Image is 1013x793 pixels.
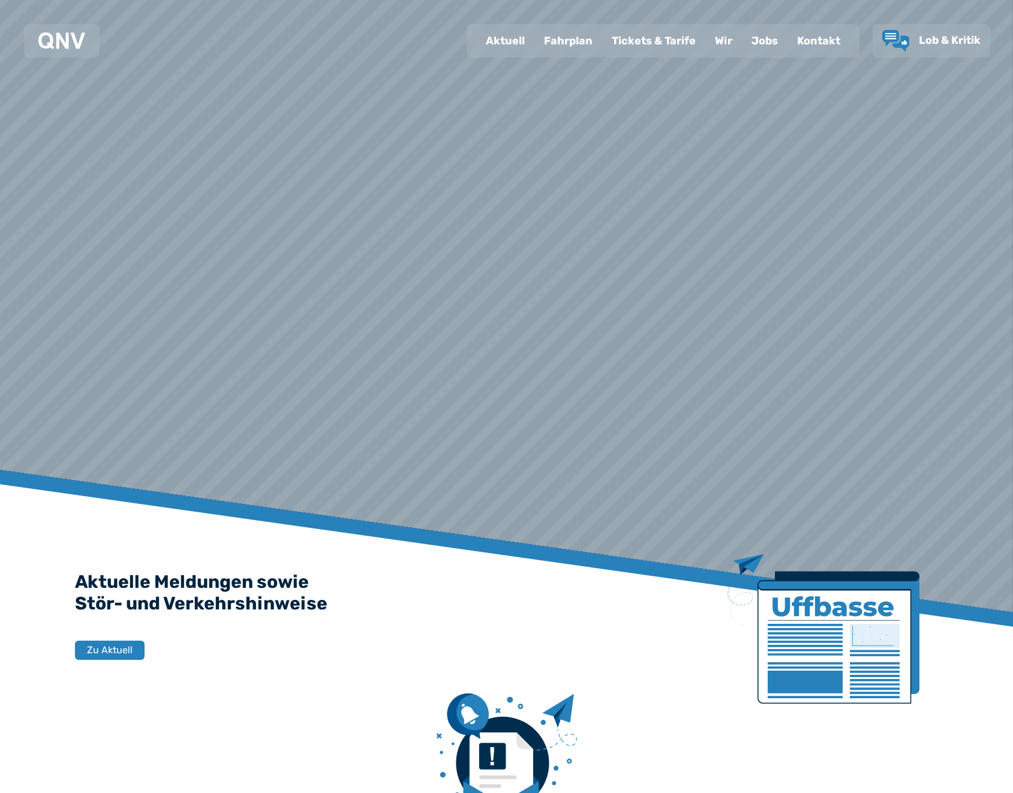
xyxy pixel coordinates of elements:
button: Zu Aktuell [75,641,145,660]
img: Zeitung mit Titel Uffbase [728,554,919,704]
a: Jobs [742,25,787,56]
a: Wir [705,25,742,56]
a: Kontakt [787,25,850,56]
a: QNV Logo [38,29,85,53]
h2: Aktuelle Meldungen sowie Stör- und Verkehrshinweise [75,571,939,614]
a: Lob & Kritik [882,30,981,52]
img: QNV Logo [38,32,85,49]
a: Tickets & Tarife [602,25,705,56]
a: Fahrplan [534,25,602,56]
span: Lob & Kritik [919,34,981,47]
a: Aktuell [476,25,534,56]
